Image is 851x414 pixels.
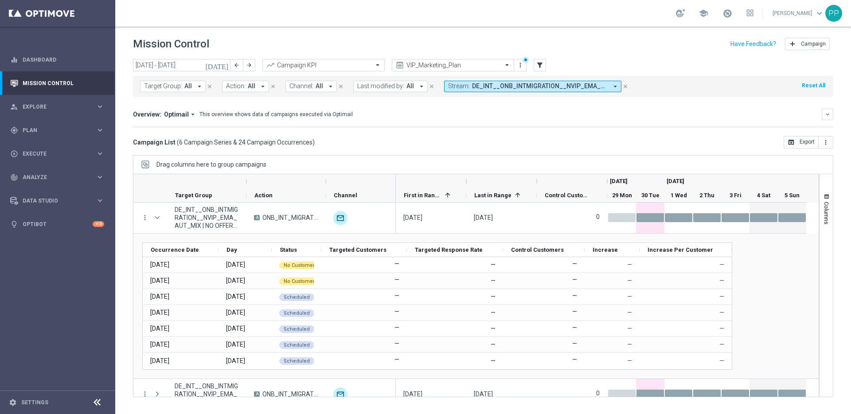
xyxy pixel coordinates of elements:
[150,261,169,269] div: 29 Sep 2025
[199,110,353,118] div: This overview shows data of campaigns executed via Optimail
[289,82,313,90] span: Channel:
[226,246,237,253] span: Day
[226,357,245,365] div: Sunday
[285,81,337,92] button: Channel: All arrow_drop_down
[627,325,632,332] span: —
[284,262,317,268] span: No Customers
[195,82,203,90] i: arrow_drop_down
[10,212,104,236] div: Optibot
[418,82,425,90] i: arrow_drop_down
[699,192,714,199] span: 2 Thu
[415,246,483,253] span: Targeted Response Rate
[784,138,833,145] multiple-options-button: Export to CSV
[719,357,724,364] span: —
[333,387,347,402] img: Optimail
[448,82,470,90] span: Stream:
[10,126,96,134] div: Plan
[279,356,314,365] colored-tag: Scheduled
[596,213,600,221] label: 0
[222,81,269,92] button: Action: All arrow_drop_down
[10,48,104,71] div: Dashboard
[394,260,399,268] label: —
[207,83,213,90] i: close
[819,136,833,148] button: more_vert
[610,178,628,184] span: [DATE]
[572,276,577,284] label: —
[572,355,577,363] label: —
[730,192,742,199] span: 3 Fri
[784,136,819,148] button: open_in_browser Export
[150,309,169,316] div: 02 Oct 2025
[572,324,577,332] label: —
[785,38,830,50] button: add Campaign
[572,260,577,268] label: —
[248,82,255,90] span: All
[284,342,310,348] span: Scheduled
[133,138,315,146] h3: Campaign List
[312,138,315,146] span: )
[671,192,687,199] span: 1 Wed
[10,103,96,111] div: Explore
[10,103,18,111] i: person_search
[10,150,18,158] i: play_circle_outline
[719,341,724,348] span: —
[10,173,96,181] div: Analyze
[141,214,149,222] button: more_vert
[572,308,577,316] label: —
[226,277,245,285] div: Tuesday
[10,103,105,110] div: person_search Explore keyboard_arrow_right
[353,81,428,92] button: Last modified by: All arrow_drop_down
[140,81,206,92] button: Target Group: All arrow_drop_down
[23,212,93,236] a: Optibot
[824,111,831,117] i: keyboard_arrow_down
[9,398,17,406] i: settings
[719,261,724,268] span: —
[96,196,104,205] i: keyboard_arrow_right
[333,211,347,225] img: Optimail
[175,382,239,406] span: DE_INT__ONB_INTMIGRATION__NVIP_EMA_AUT_MIX | OFFER (1) - Campaign 1
[280,246,297,253] span: Status
[226,82,246,90] span: Action:
[150,340,169,348] div: 04 Oct 2025
[179,138,312,146] span: 6 Campaign Series & 24 Campaign Occurrences
[269,82,277,91] button: close
[404,192,441,199] span: First in Range
[621,82,629,91] button: close
[627,357,632,364] span: —
[23,71,104,95] a: Mission Control
[491,324,496,332] div: —
[517,62,524,69] i: more_vert
[472,82,608,90] span: DE_INT__ONB_INTMIGRATION__NVIP_EMA_AUT_GM [ID 438]
[10,150,105,157] button: play_circle_outline Execute keyboard_arrow_right
[757,192,770,199] span: 4 Sat
[627,261,632,268] span: —
[822,109,833,120] button: keyboard_arrow_down
[10,80,105,87] button: Mission Control
[96,173,104,181] i: keyboard_arrow_right
[10,56,18,64] i: equalizer
[523,57,529,63] div: There are unsaved changes
[429,83,435,90] i: close
[593,246,618,253] span: Increase
[23,198,96,203] span: Data Studio
[23,175,96,180] span: Analyze
[10,127,105,134] button: gps_fixed Plan keyboard_arrow_right
[622,83,628,90] i: close
[259,82,267,90] i: arrow_drop_down
[403,214,422,222] div: 29 Sep 2025, Monday
[699,8,708,18] span: school
[93,221,104,227] div: +10
[788,139,795,146] i: open_in_browser
[428,82,436,91] button: close
[394,276,399,284] label: —
[243,59,255,71] button: arrow_forward
[392,59,514,71] ng-select: VIP_Marketing_Plan
[96,102,104,111] i: keyboard_arrow_right
[284,310,310,316] span: Scheduled
[648,246,713,253] span: Increase Per Customer
[10,221,105,228] button: lightbulb Optibot +10
[822,139,829,146] i: more_vert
